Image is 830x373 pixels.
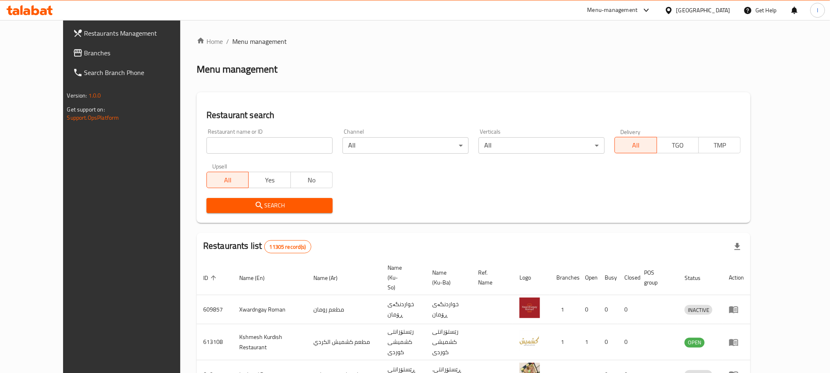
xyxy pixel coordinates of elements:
td: 0 [598,295,618,324]
span: OPEN [685,338,705,347]
div: Total records count [264,240,311,253]
td: 0 [618,324,637,360]
img: Xwardngay Roman [519,298,540,318]
td: 0 [598,324,618,360]
span: Menu management [232,36,287,46]
h2: Restaurants list [203,240,311,253]
button: Search [206,198,333,213]
span: Name (Ku-Ba) [432,268,462,287]
a: Branches [66,43,202,63]
td: 1 [550,324,578,360]
span: Name (En) [239,273,275,283]
a: Restaurants Management [66,23,202,43]
span: INACTIVE [685,305,712,315]
span: Name (Ku-So) [388,263,416,292]
span: Status [685,273,711,283]
span: Search [213,200,326,211]
td: 609857 [197,295,233,324]
td: Kshmesh Kurdish Restaurant [233,324,307,360]
span: All [618,139,653,151]
div: [GEOGRAPHIC_DATA] [676,6,730,15]
th: Busy [598,260,618,295]
button: All [206,172,249,188]
span: Get support on: [67,104,105,115]
div: All [342,137,469,154]
td: 613108 [197,324,233,360]
li: / [226,36,229,46]
th: Open [578,260,598,295]
td: مطعم كشميش الكردي [307,324,381,360]
span: Ref. Name [478,268,503,287]
span: Name (Ar) [313,273,348,283]
div: Export file [728,237,747,257]
span: All [210,174,245,186]
span: No [294,174,329,186]
div: Menu [729,305,744,314]
div: All [478,137,605,154]
button: All [615,137,657,153]
span: TMP [702,139,737,151]
td: Xwardngay Roman [233,295,307,324]
td: خواردنگەی ڕۆمان [381,295,426,324]
nav: breadcrumb [197,36,751,46]
span: 1.0.0 [88,90,101,101]
td: 1 [550,295,578,324]
td: 0 [618,295,637,324]
th: Action [722,260,751,295]
button: TMP [698,137,741,153]
th: Logo [513,260,550,295]
span: Restaurants Management [84,28,195,38]
a: Search Branch Phone [66,63,202,82]
h2: Menu management [197,63,277,76]
span: Yes [252,174,287,186]
th: Branches [550,260,578,295]
div: Menu [729,337,744,347]
a: Home [197,36,223,46]
img: Kshmesh Kurdish Restaurant [519,330,540,351]
td: مطعم رومان [307,295,381,324]
button: TGO [657,137,699,153]
span: l [817,6,818,15]
input: Search for restaurant name or ID.. [206,137,333,154]
button: Yes [248,172,290,188]
span: Version: [67,90,87,101]
td: 0 [578,295,598,324]
span: Branches [84,48,195,58]
span: 11305 record(s) [265,243,311,251]
td: خواردنگەی ڕۆمان [426,295,472,324]
span: POS group [644,268,668,287]
div: Menu-management [587,5,638,15]
label: Delivery [620,129,641,134]
span: TGO [660,139,696,151]
td: رێستۆرانتی کشمیشى كوردى [381,324,426,360]
a: Support.OpsPlatform [67,112,119,123]
label: Upsell [212,164,227,169]
span: Search Branch Phone [84,68,195,77]
button: No [290,172,333,188]
td: رێستۆرانتی کشمیشى كوردى [426,324,472,360]
h2: Restaurant search [206,109,741,121]
th: Closed [618,260,637,295]
span: ID [203,273,219,283]
td: 1 [578,324,598,360]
